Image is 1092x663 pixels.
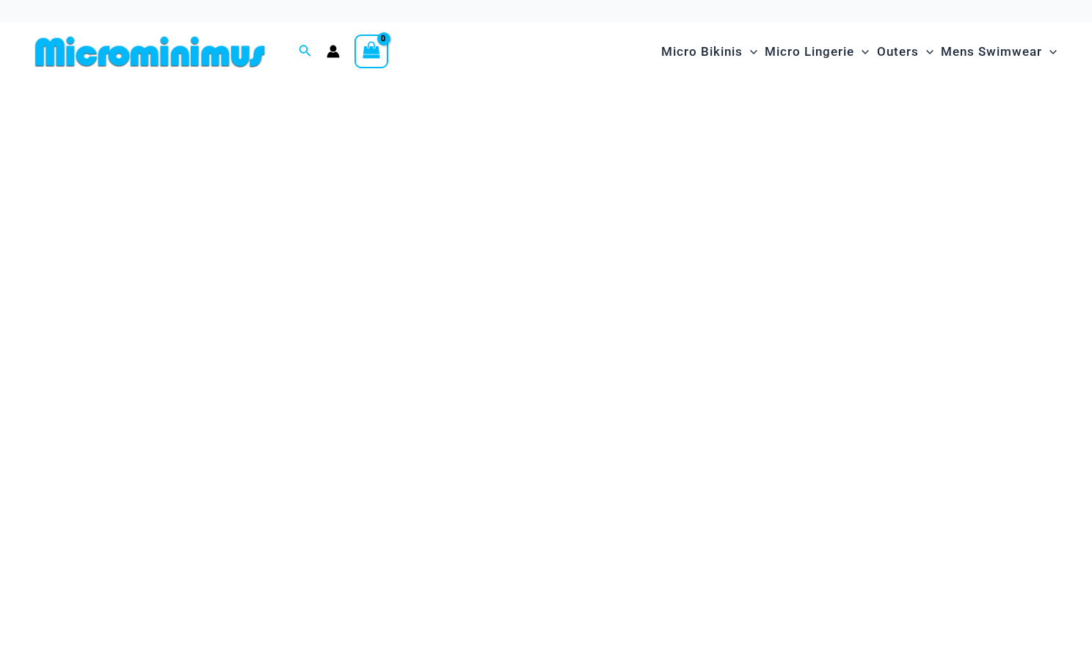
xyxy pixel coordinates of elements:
span: Micro Lingerie [765,33,854,70]
span: Menu Toggle [1042,33,1057,70]
a: Account icon link [327,45,340,58]
a: View Shopping Cart, empty [354,35,388,68]
a: Mens SwimwearMenu ToggleMenu Toggle [937,29,1060,74]
span: Micro Bikinis [661,33,743,70]
span: Menu Toggle [743,33,757,70]
span: Menu Toggle [919,33,933,70]
a: Micro BikinisMenu ToggleMenu Toggle [658,29,761,74]
span: Mens Swimwear [941,33,1042,70]
span: Menu Toggle [854,33,869,70]
a: Micro LingerieMenu ToggleMenu Toggle [761,29,873,74]
span: Outers [877,33,919,70]
img: MM SHOP LOGO FLAT [29,35,271,68]
nav: Site Navigation [655,27,1063,76]
a: Search icon link [299,43,312,61]
a: OutersMenu ToggleMenu Toggle [873,29,937,74]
